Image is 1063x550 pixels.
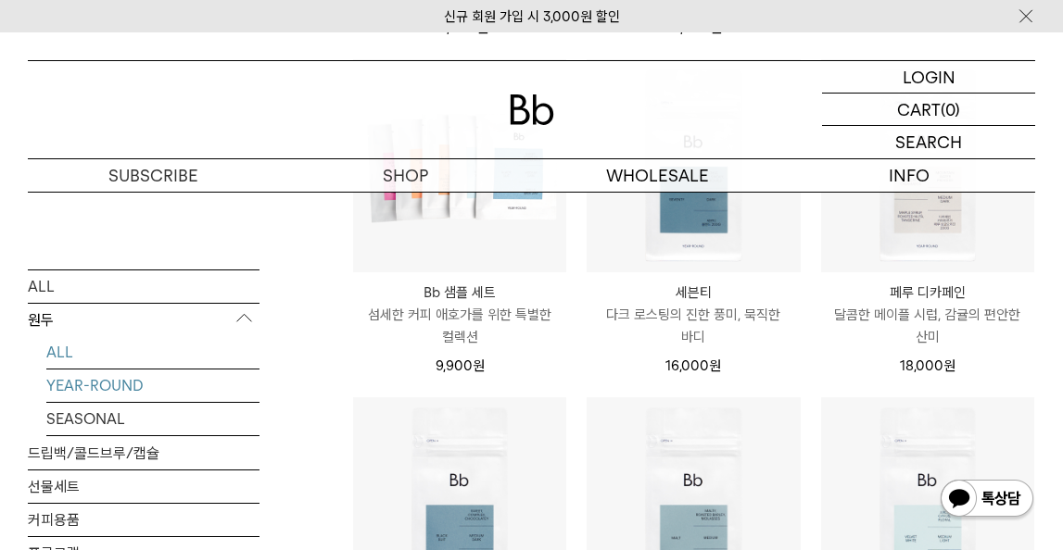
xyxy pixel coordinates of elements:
[46,369,259,401] a: YEAR-ROUND
[353,304,566,348] p: 섬세한 커피 애호가를 위한 특별한 컬렉션
[28,503,259,535] a: 커피용품
[943,357,955,374] span: 원
[895,126,962,158] p: SEARCH
[709,357,721,374] span: 원
[532,159,784,192] p: WHOLESALE
[28,303,259,336] p: 원두
[665,357,721,374] span: 16,000
[280,159,532,192] a: SHOP
[353,281,566,304] p: Bb 샘플 세트
[821,281,1034,348] a: 페루 디카페인 달콤한 메이플 시럽, 감귤의 편안한 산미
[897,94,941,125] p: CART
[587,281,800,348] a: 세븐티 다크 로스팅의 진한 풍미, 묵직한 바디
[900,357,955,374] span: 18,000
[46,335,259,368] a: ALL
[821,281,1034,304] p: 페루 디카페인
[903,61,955,93] p: LOGIN
[510,94,554,125] img: 로고
[28,436,259,469] a: 드립백/콜드브루/캡슐
[353,281,566,348] a: Bb 샘플 세트 섬세한 커피 애호가를 위한 특별한 컬렉션
[941,94,960,125] p: (0)
[587,281,800,304] p: 세븐티
[444,8,620,25] a: 신규 회원 가입 시 3,000원 할인
[939,478,1035,522] img: 카카오톡 채널 1:1 채팅 버튼
[28,269,259,302] a: ALL
[822,61,1035,94] a: LOGIN
[28,159,280,192] a: SUBSCRIBE
[436,357,485,374] span: 9,900
[587,304,800,348] p: 다크 로스팅의 진한 풍미, 묵직한 바디
[783,159,1035,192] p: INFO
[46,402,259,434] a: SEASONAL
[822,94,1035,126] a: CART (0)
[473,357,485,374] span: 원
[821,304,1034,348] p: 달콤한 메이플 시럽, 감귤의 편안한 산미
[28,469,259,502] a: 선물세트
